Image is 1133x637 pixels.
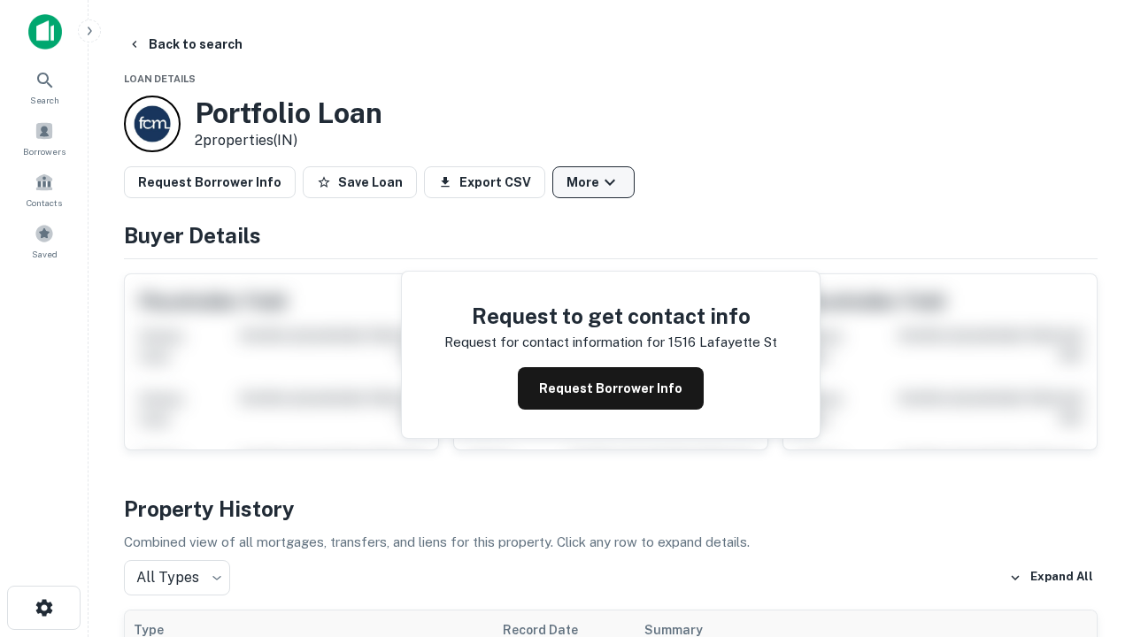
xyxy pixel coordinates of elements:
h4: Buyer Details [124,219,1098,251]
span: Saved [32,247,58,261]
button: Save Loan [303,166,417,198]
p: Combined view of all mortgages, transfers, and liens for this property. Click any row to expand d... [124,532,1098,553]
h4: Property History [124,493,1098,525]
a: Search [5,63,83,111]
span: Contacts [27,196,62,210]
a: Saved [5,217,83,265]
span: Search [30,93,59,107]
h4: Request to get contact info [444,300,777,332]
button: Request Borrower Info [518,367,704,410]
p: 2 properties (IN) [195,130,382,151]
button: More [552,166,635,198]
img: capitalize-icon.png [28,14,62,50]
button: Request Borrower Info [124,166,296,198]
h3: Portfolio Loan [195,96,382,130]
button: Back to search [120,28,250,60]
a: Contacts [5,165,83,213]
span: Borrowers [23,144,66,158]
iframe: Chat Widget [1044,439,1133,524]
p: Request for contact information for [444,332,665,353]
p: 1516 lafayette st [668,332,777,353]
div: All Types [124,560,230,595]
button: Expand All [1005,564,1098,591]
a: Borrowers [5,114,83,162]
button: Export CSV [424,166,545,198]
span: Loan Details [124,73,196,84]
